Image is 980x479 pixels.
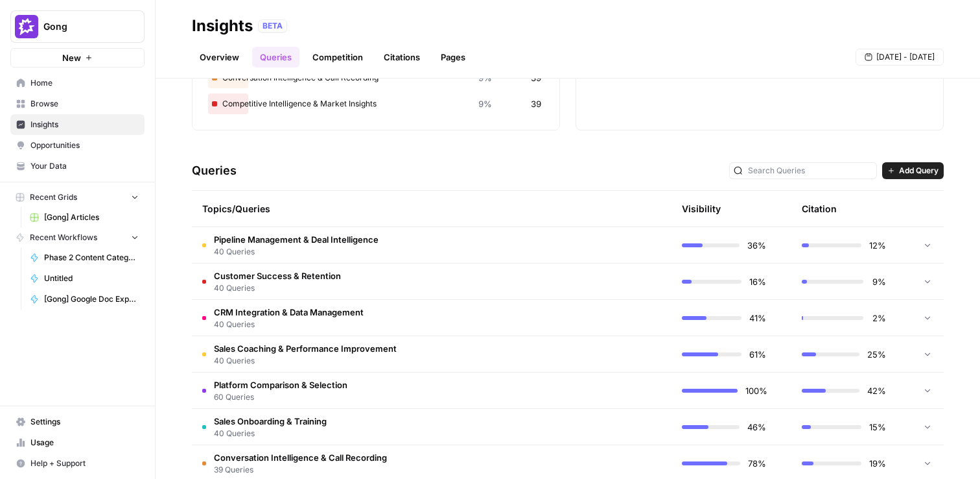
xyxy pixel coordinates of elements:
a: Overview [192,47,247,68]
span: Sales Coaching & Performance Improvement [214,342,397,355]
span: Usage [30,437,139,448]
span: 15% [869,421,886,434]
a: Your Data [10,156,145,177]
span: 41% [749,312,766,325]
input: Search Queries [748,164,872,177]
span: 36% [747,239,766,252]
span: Insights [30,119,139,130]
a: Usage [10,432,145,453]
a: Queries [252,47,299,68]
button: New [10,48,145,68]
a: [Gong] Google Doc Export [24,289,145,310]
img: Gong Logo [15,15,38,38]
div: Citation [802,191,837,227]
span: Untitled [44,273,139,284]
span: 39 [531,97,541,110]
span: 40 Queries [214,282,341,294]
button: Help + Support [10,453,145,474]
a: [Gong] Articles [24,207,145,228]
a: Untitled [24,268,145,289]
span: 9% [871,275,886,288]
span: Your Data [30,160,139,172]
span: 100% [745,384,766,397]
button: Recent Workflows [10,228,145,247]
span: Help + Support [30,458,139,469]
div: Visibility [682,203,721,215]
button: [DATE] - [DATE] [856,49,944,66]
span: Sales Onboarding & Training [214,415,327,428]
span: [DATE] - [DATE] [876,51,935,63]
span: [Gong] Articles [44,212,139,223]
span: Home [30,77,139,89]
span: 40 Queries [214,246,379,258]
span: 40 Queries [214,355,397,367]
span: New [62,51,81,64]
span: 46% [747,421,766,434]
span: 61% [749,348,766,361]
span: Customer Success & Retention [214,269,341,282]
a: Home [10,73,145,93]
span: 19% [869,457,886,470]
a: Pages [433,47,473,68]
div: Insights [192,16,253,36]
button: Recent Grids [10,188,145,207]
span: Recent Workflows [30,232,97,243]
span: Pipeline Management & Deal Intelligence [214,233,379,246]
span: 25% [867,348,886,361]
span: 78% [748,457,766,470]
h3: Queries [192,162,237,180]
span: 40 Queries [214,428,327,439]
span: 9% [478,97,492,110]
span: 60 Queries [214,391,347,403]
a: Citations [376,47,428,68]
span: Conversation Intelligence & Call Recording [214,451,387,464]
span: 39 Queries [214,464,387,476]
span: 40 Queries [214,319,364,330]
a: Opportunities [10,135,145,156]
button: Add Query [882,162,944,179]
a: Phase 2 Content Categorizer [24,247,145,268]
span: 2% [871,312,886,325]
a: Settings [10,411,145,432]
span: Phase 2 Content Categorizer [44,252,139,264]
span: 16% [749,275,766,288]
span: Add Query [899,165,939,177]
span: Platform Comparison & Selection [214,378,347,391]
span: 42% [867,384,886,397]
span: [Gong] Google Doc Export [44,293,139,305]
div: Competitive Intelligence & Market Insights [208,93,544,114]
span: Recent Grids [30,191,77,203]
span: 12% [869,239,886,252]
div: BETA [258,19,287,32]
a: Competition [305,47,371,68]
span: CRM Integration & Data Management [214,306,364,319]
a: Browse [10,93,145,114]
span: Opportunities [30,140,139,151]
a: Insights [10,114,145,135]
span: Gong [43,20,122,33]
div: Topics/Queries [202,191,538,227]
button: Workspace: Gong [10,10,145,43]
span: Settings [30,416,139,428]
span: Browse [30,98,139,110]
